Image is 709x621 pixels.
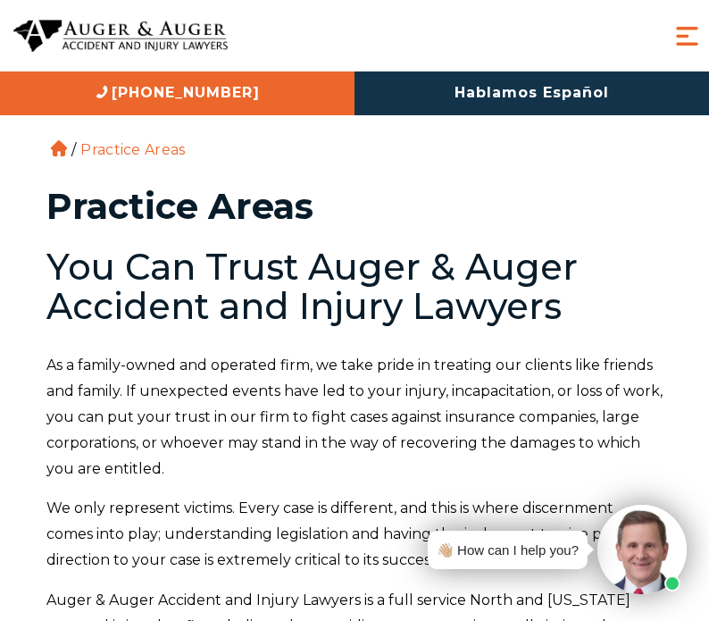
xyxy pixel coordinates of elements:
button: Menu [671,21,703,52]
a: Hablamos Español [354,71,709,115]
span: As a family-owned and operated firm, we take pride in treating our clients like friends and famil... [46,357,663,476]
img: Auger & Auger Accident and Injury Lawyers Logo [13,20,228,53]
h2: You Can Trust Auger & Auger Accident and Injury Lawyers [46,248,663,326]
li: Practice Areas [76,141,189,158]
img: Intaker widget Avatar [597,505,687,594]
h1: Practice Areas [46,189,663,224]
a: Home [51,140,67,156]
span: We only represent victims. Every case is different, and this is where discernment comes into play... [46,499,642,568]
div: 👋🏼 How can I help you? [437,538,579,562]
